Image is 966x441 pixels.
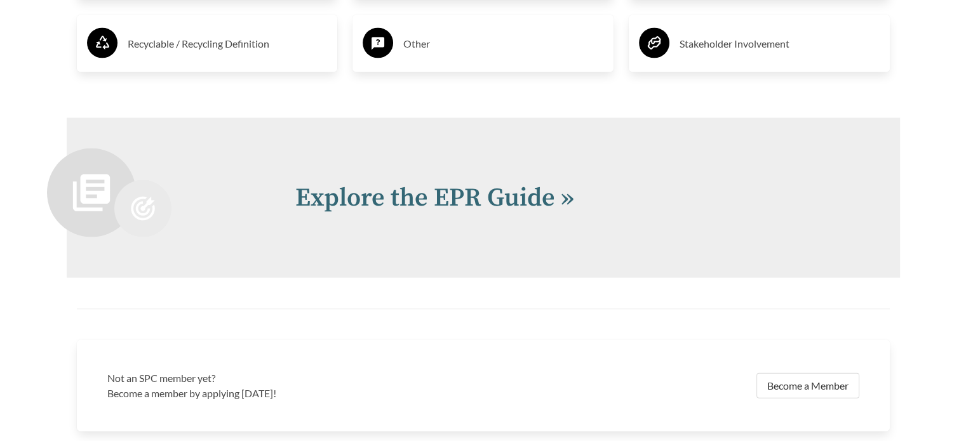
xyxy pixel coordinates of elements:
h3: Stakeholder Involvement [680,34,880,54]
a: Explore the EPR Guide » [295,182,574,214]
p: Become a member by applying [DATE]! [107,386,476,401]
h3: Other [403,34,603,54]
h3: Not an SPC member yet? [107,371,476,386]
h3: Recyclable / Recycling Definition [128,34,328,54]
a: Become a Member [756,373,859,398]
